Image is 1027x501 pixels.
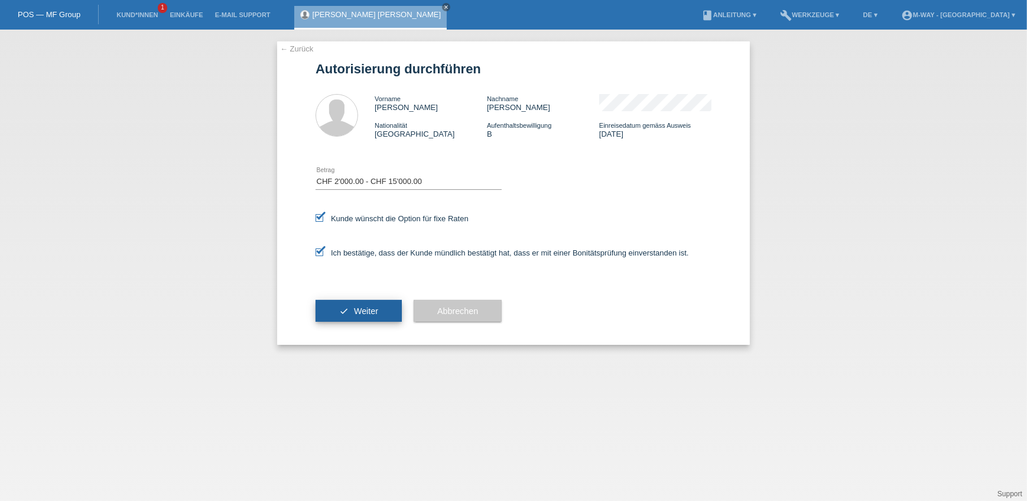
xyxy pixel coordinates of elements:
[339,306,349,316] i: check
[997,490,1022,498] a: Support
[895,11,1021,18] a: account_circlem-way - [GEOGRAPHIC_DATA] ▾
[18,10,80,19] a: POS — MF Group
[701,9,713,21] i: book
[316,214,469,223] label: Kunde wünscht die Option für fixe Raten
[313,10,441,19] a: [PERSON_NAME] [PERSON_NAME]
[857,11,883,18] a: DE ▾
[774,11,846,18] a: buildWerkzeuge ▾
[599,122,691,129] span: Einreisedatum gemäss Ausweis
[164,11,209,18] a: Einkäufe
[316,300,402,322] button: check Weiter
[209,11,277,18] a: E-Mail Support
[316,248,689,257] label: Ich bestätige, dass der Kunde mündlich bestätigt hat, dass er mit einer Bonitätsprüfung einversta...
[695,11,762,18] a: bookAnleitung ▾
[599,121,711,138] div: [DATE]
[443,4,449,10] i: close
[487,122,551,129] span: Aufenthaltsbewilligung
[901,9,913,21] i: account_circle
[375,122,407,129] span: Nationalität
[375,95,401,102] span: Vorname
[414,300,502,322] button: Abbrechen
[487,94,599,112] div: [PERSON_NAME]
[442,3,450,11] a: close
[158,3,167,13] span: 1
[375,121,487,138] div: [GEOGRAPHIC_DATA]
[487,95,518,102] span: Nachname
[316,62,711,76] h1: Autorisierung durchführen
[354,306,378,316] span: Weiter
[437,306,478,316] span: Abbrechen
[780,9,792,21] i: build
[280,44,313,53] a: ← Zurück
[375,94,487,112] div: [PERSON_NAME]
[110,11,164,18] a: Kund*innen
[487,121,599,138] div: B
